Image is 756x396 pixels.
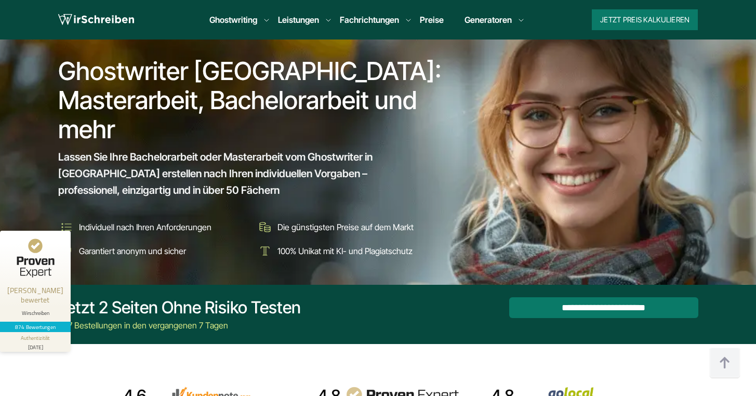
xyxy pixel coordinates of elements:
div: Wirschreiben [4,310,67,316]
li: Die günstigsten Preise auf dem Markt [257,219,448,235]
div: Jetzt 2 Seiten ohne Risiko testen [58,297,301,318]
li: 100% Unikat mit KI- und Plagiatschutz [257,243,448,259]
div: 347 Bestellungen in den vergangenen 7 Tagen [58,319,301,332]
img: logo wirschreiben [58,12,134,28]
span: Lassen Sie Ihre Bachelorarbeit oder Masterarbeit vom Ghostwriter in [GEOGRAPHIC_DATA] erstellen n... [58,149,429,199]
a: Generatoren [465,14,512,26]
img: 100% Unikat mit KI- und Plagiatschutz [257,243,273,259]
button: Jetzt Preis kalkulieren [592,9,698,30]
img: Individuell nach Ihren Anforderungen [58,219,75,235]
div: [DATE] [4,342,67,350]
li: Garantiert anonym und sicher [58,243,249,259]
a: Fachrichtungen [340,14,399,26]
a: Ghostwriting [209,14,257,26]
a: Preise [420,15,444,25]
div: Authentizität [21,334,50,342]
a: Leistungen [278,14,319,26]
img: button top [709,348,740,379]
li: Individuell nach Ihren Anforderungen [58,219,249,235]
h1: Ghostwriter [GEOGRAPHIC_DATA]: Masterarbeit, Bachelorarbeit und mehr [58,57,449,144]
img: Die günstigsten Preise auf dem Markt [257,219,273,235]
